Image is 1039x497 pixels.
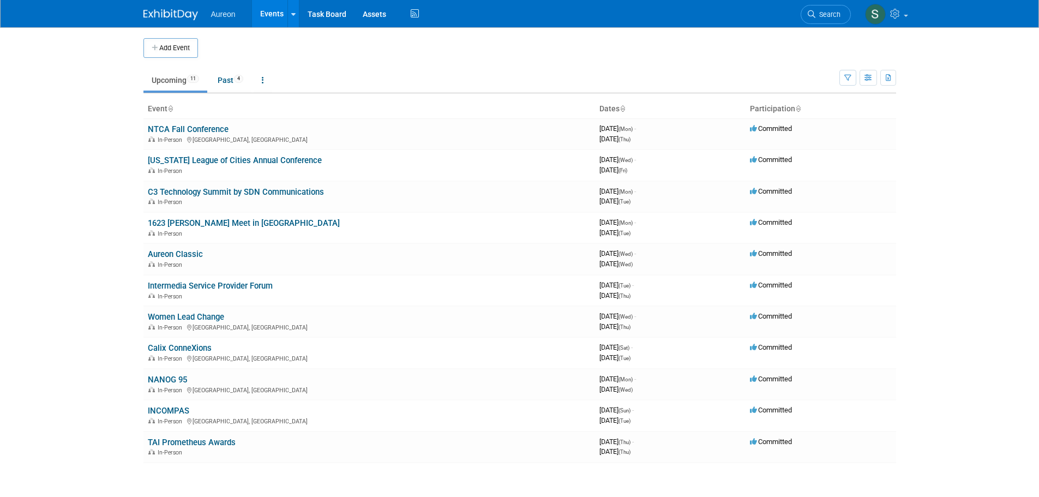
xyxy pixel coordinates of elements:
[618,314,633,320] span: (Wed)
[634,124,636,133] span: -
[599,218,636,226] span: [DATE]
[750,249,792,258] span: Committed
[618,324,630,330] span: (Thu)
[234,75,243,83] span: 4
[618,283,630,289] span: (Tue)
[795,104,801,113] a: Sort by Participation Type
[599,438,634,446] span: [DATE]
[148,167,155,173] img: In-Person Event
[158,449,185,456] span: In-Person
[143,100,595,118] th: Event
[599,447,630,456] span: [DATE]
[143,38,198,58] button: Add Event
[143,9,198,20] img: ExhibitDay
[618,418,630,424] span: (Tue)
[618,136,630,142] span: (Thu)
[618,220,633,226] span: (Mon)
[599,229,630,237] span: [DATE]
[211,10,236,19] span: Aureon
[618,157,633,163] span: (Wed)
[599,375,636,383] span: [DATE]
[634,187,636,195] span: -
[618,376,633,382] span: (Mon)
[158,387,185,394] span: In-Person
[618,189,633,195] span: (Mon)
[750,124,792,133] span: Committed
[618,126,633,132] span: (Mon)
[148,355,155,361] img: In-Person Event
[801,5,851,24] a: Search
[148,218,340,228] a: 1623 [PERSON_NAME] Meet in [GEOGRAPHIC_DATA]
[599,312,636,320] span: [DATE]
[599,322,630,331] span: [DATE]
[618,387,633,393] span: (Wed)
[148,387,155,392] img: In-Person Event
[599,291,630,300] span: [DATE]
[618,251,633,257] span: (Wed)
[746,100,896,118] th: Participation
[148,124,229,134] a: NTCA Fall Conference
[865,4,886,25] img: Sophia Millang
[599,260,633,268] span: [DATE]
[634,155,636,164] span: -
[148,312,224,322] a: Women Lead Change
[632,438,634,446] span: -
[158,418,185,425] span: In-Person
[148,438,236,447] a: TAI Prometheus Awards
[143,70,207,91] a: Upcoming11
[599,187,636,195] span: [DATE]
[148,375,187,385] a: NANOG 95
[158,261,185,268] span: In-Person
[158,136,185,143] span: In-Person
[620,104,625,113] a: Sort by Start Date
[618,355,630,361] span: (Tue)
[148,406,189,416] a: INCOMPAS
[618,199,630,205] span: (Tue)
[618,230,630,236] span: (Tue)
[815,10,840,19] span: Search
[148,293,155,298] img: In-Person Event
[750,312,792,320] span: Committed
[148,354,591,362] div: [GEOGRAPHIC_DATA], [GEOGRAPHIC_DATA]
[634,249,636,258] span: -
[599,416,630,424] span: [DATE]
[750,187,792,195] span: Committed
[148,449,155,454] img: In-Person Event
[148,135,591,143] div: [GEOGRAPHIC_DATA], [GEOGRAPHIC_DATA]
[618,345,629,351] span: (Sat)
[599,249,636,258] span: [DATE]
[167,104,173,113] a: Sort by Event Name
[750,343,792,351] span: Committed
[750,438,792,446] span: Committed
[750,375,792,383] span: Committed
[632,281,634,289] span: -
[618,408,630,414] span: (Sun)
[750,155,792,164] span: Committed
[750,218,792,226] span: Committed
[599,281,634,289] span: [DATE]
[148,416,591,425] div: [GEOGRAPHIC_DATA], [GEOGRAPHIC_DATA]
[618,167,627,173] span: (Fri)
[599,124,636,133] span: [DATE]
[148,230,155,236] img: In-Person Event
[148,249,203,259] a: Aureon Classic
[209,70,251,91] a: Past4
[148,385,591,394] div: [GEOGRAPHIC_DATA], [GEOGRAPHIC_DATA]
[631,343,633,351] span: -
[634,312,636,320] span: -
[595,100,746,118] th: Dates
[618,261,633,267] span: (Wed)
[158,324,185,331] span: In-Person
[148,136,155,142] img: In-Person Event
[599,343,633,351] span: [DATE]
[158,293,185,300] span: In-Person
[148,322,591,331] div: [GEOGRAPHIC_DATA], [GEOGRAPHIC_DATA]
[158,167,185,175] span: In-Person
[634,375,636,383] span: -
[599,197,630,205] span: [DATE]
[187,75,199,83] span: 11
[148,418,155,423] img: In-Person Event
[618,439,630,445] span: (Thu)
[158,199,185,206] span: In-Person
[599,385,633,393] span: [DATE]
